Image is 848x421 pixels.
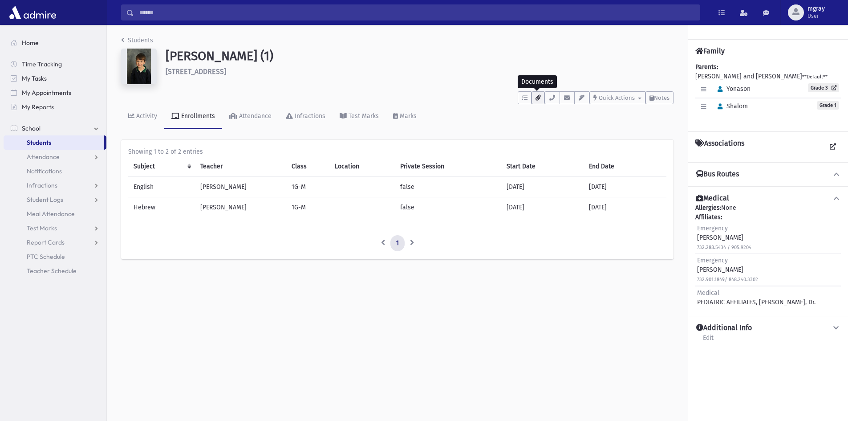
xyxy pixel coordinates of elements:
span: Time Tracking [22,60,62,68]
span: Infractions [27,181,57,189]
th: Start Date [501,156,584,177]
span: PTC Schedule [27,253,65,261]
td: English [128,177,195,197]
td: [DATE] [584,177,666,197]
button: Quick Actions [589,91,645,104]
a: Teacher Schedule [4,264,106,278]
small: 732.901.1849/ 848.240.3302 [697,277,758,282]
button: Notes [645,91,674,104]
th: Class [286,156,330,177]
span: My Appointments [22,89,71,97]
td: [DATE] [501,197,584,218]
h1: [PERSON_NAME] (1) [166,49,674,64]
span: My Tasks [22,74,47,82]
span: mgray [807,5,825,12]
div: Showing 1 to 2 of 2 entries [128,147,666,156]
a: Time Tracking [4,57,106,71]
span: Emergency [697,225,728,232]
a: Activity [121,104,164,129]
a: PTC Schedule [4,249,106,264]
img: AdmirePro [7,4,58,21]
nav: breadcrumb [121,36,153,49]
td: [DATE] [501,177,584,197]
h4: Family [695,47,725,55]
a: Test Marks [333,104,386,129]
span: Shalom [714,102,748,110]
input: Search [134,4,700,20]
td: 1G-M [286,177,330,197]
div: [PERSON_NAME] [697,256,758,284]
div: Attendance [237,112,272,120]
a: Notifications [4,164,106,178]
td: Hebrew [128,197,195,218]
div: Test Marks [347,112,379,120]
th: Subject [128,156,195,177]
span: Notifications [27,167,62,175]
span: Teacher Schedule [27,267,77,275]
a: Home [4,36,106,50]
span: Quick Actions [599,94,635,101]
th: End Date [584,156,666,177]
h4: Associations [695,139,744,155]
a: Grade 3 [808,83,839,92]
th: Teacher [195,156,286,177]
a: Infractions [279,104,333,129]
a: Student Logs [4,192,106,207]
span: Students [27,139,51,147]
small: 732.288.5434 / 905.9204 [697,245,751,250]
th: Private Session [395,156,501,177]
td: [PERSON_NAME] [195,197,286,218]
div: Documents [518,75,557,88]
div: [PERSON_NAME] [697,224,751,252]
a: My Appointments [4,86,106,100]
td: false [395,197,501,218]
button: Medical [695,194,841,203]
a: Infractions [4,178,106,192]
span: Home [22,39,39,47]
b: Parents: [695,63,718,71]
h4: Bus Routes [696,170,739,179]
span: Report Cards [27,238,65,246]
a: 1 [390,235,405,251]
td: false [395,177,501,197]
a: My Tasks [4,71,106,86]
span: Grade 1 [817,101,839,110]
div: Marks [398,112,417,120]
h6: [STREET_ADDRESS] [166,67,674,76]
a: School [4,121,106,135]
a: Attendance [222,104,279,129]
b: Affiliates: [695,213,722,221]
span: Meal Attendance [27,210,75,218]
th: Location [329,156,394,177]
span: User [807,12,825,20]
b: Allergies: [695,204,721,212]
span: Test Marks [27,224,57,232]
td: 1G-M [286,197,330,218]
button: Bus Routes [695,170,841,179]
button: Additional Info [695,323,841,333]
span: School [22,124,41,132]
a: View all Associations [825,139,841,155]
div: Activity [134,112,157,120]
a: Marks [386,104,424,129]
td: [PERSON_NAME] [195,177,286,197]
div: PEDIATRIC AFFILIATES, [PERSON_NAME], Dr. [697,288,816,307]
span: Medical [697,289,719,297]
h4: Additional Info [696,323,752,333]
a: Attendance [4,150,106,164]
a: Students [121,37,153,44]
a: Students [4,135,104,150]
a: Meal Attendance [4,207,106,221]
span: Student Logs [27,196,63,204]
span: Emergency [697,257,728,264]
span: Attendance [27,153,60,161]
span: Notes [654,94,669,101]
div: Infractions [293,112,325,120]
h4: Medical [696,194,729,203]
a: My Reports [4,100,106,114]
div: None [695,203,841,309]
div: Enrollments [179,112,215,120]
a: Enrollments [164,104,222,129]
a: Test Marks [4,221,106,235]
a: Report Cards [4,235,106,249]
